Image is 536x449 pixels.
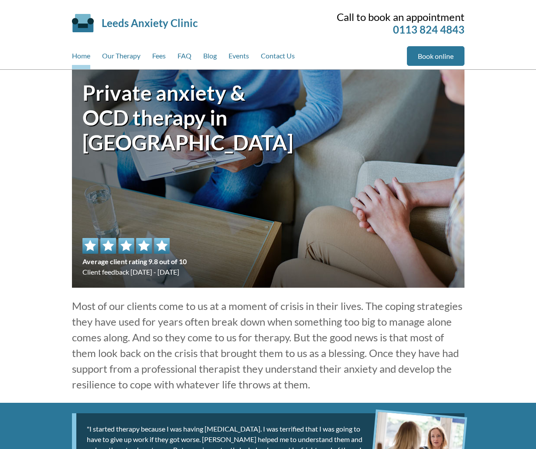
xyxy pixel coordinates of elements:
a: Home [72,46,90,69]
a: Our Therapy [102,46,140,69]
a: Leeds Anxiety Clinic [102,17,198,29]
img: 5 star rating [82,238,170,254]
a: Events [229,46,249,69]
a: 0113 824 4843 [393,23,464,36]
a: Fees [152,46,166,69]
a: Contact Us [261,46,295,69]
a: FAQ [178,46,191,69]
a: Blog [203,46,217,69]
span: Average client rating 9.8 out of 10 [82,256,187,267]
p: Most of our clients come to us at a moment of crisis in their lives. The coping strategies they h... [72,298,464,392]
a: Book online [407,46,464,66]
div: Client feedback [DATE] - [DATE] [82,238,187,277]
h1: Private anxiety & OCD therapy in [GEOGRAPHIC_DATA] [82,80,268,155]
